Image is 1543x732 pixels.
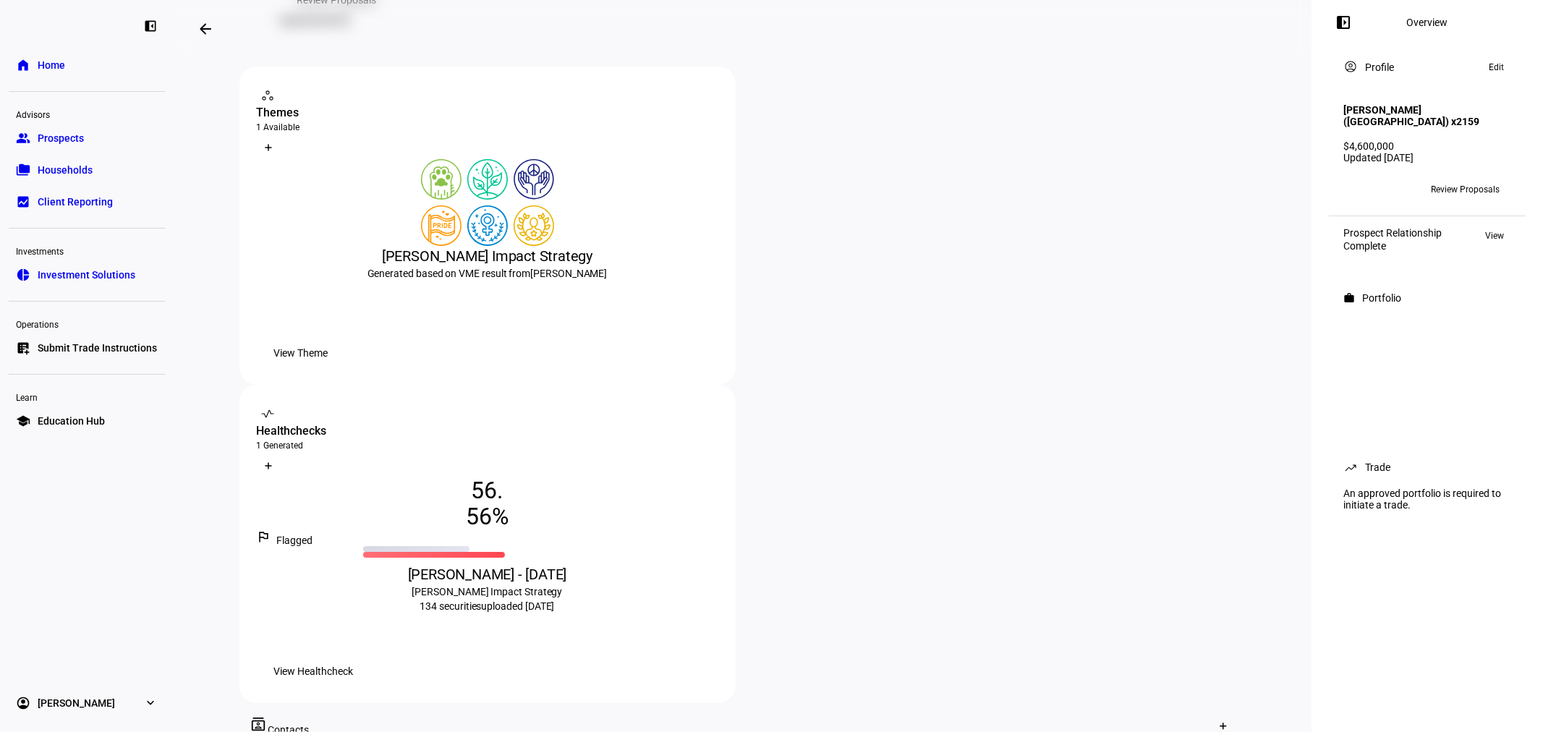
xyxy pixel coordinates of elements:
a: groupProspects [9,124,165,153]
div: Prospect Relationship [1343,227,1442,239]
span: Education Hub [38,414,105,428]
mat-icon: left_panel_open [1335,14,1352,31]
span: Flagged [277,535,313,546]
span: Households [38,163,93,177]
span: . [498,477,503,503]
button: Review Proposals [1419,178,1511,201]
eth-mat-symbol: left_panel_close [143,19,158,33]
div: [PERSON_NAME] Impact Strategy [257,246,718,266]
div: Trade [1365,461,1390,473]
eth-mat-symbol: expand_more [143,696,158,710]
div: Investments [9,240,165,260]
span: uploaded [DATE] [482,600,555,612]
eth-panel-overview-card-header: Portfolio [1343,289,1511,307]
mat-icon: workspaces [261,88,276,103]
span: Prospects [38,131,84,145]
div: Profile [1365,61,1394,73]
span: 56 [466,503,492,529]
div: Operations [9,313,165,333]
div: Portfolio [1362,292,1401,304]
span: Submit Trade Instructions [38,341,157,355]
span: Investment Solutions [38,268,135,282]
div: 1 Available [257,122,718,133]
eth-mat-symbol: account_circle [16,696,30,710]
mat-icon: trending_up [1343,460,1358,474]
span: LW [1349,184,1361,195]
img: corporateEthics.custom.svg [514,205,554,246]
img: humanRights.colored.svg [514,159,554,200]
div: An approved portfolio is required to initiate a trade. [1335,482,1520,516]
button: View Theme [257,339,346,367]
div: Themes [257,104,718,122]
span: 134 securities [420,600,482,612]
a: bid_landscapeClient Reporting [9,187,165,216]
mat-icon: vital_signs [261,407,276,421]
mat-icon: account_circle [1343,59,1358,74]
span: % [492,503,509,529]
span: [PERSON_NAME] [38,696,115,710]
eth-mat-symbol: group [16,131,30,145]
button: View Healthcheck [257,657,371,686]
mat-icon: work [1343,292,1355,304]
eth-mat-symbol: list_alt_add [16,341,30,355]
div: Healthchecks [257,422,718,440]
mat-icon: outlined_flag [257,529,271,544]
div: $4,600,000 [1343,140,1511,152]
div: [PERSON_NAME] Impact Strategy [292,584,684,599]
eth-mat-symbol: pie_chart [16,268,30,282]
a: folder_copyHouseholds [9,156,165,184]
span: Home [38,58,65,72]
eth-panel-overview-card-header: Trade [1343,459,1511,476]
span: [PERSON_NAME] [530,268,607,279]
eth-panel-overview-card-header: Profile [1343,59,1511,76]
div: 1 Generated [257,440,718,451]
span: 56 [472,477,498,503]
a: homeHome [9,51,165,80]
div: Advisors [9,103,165,124]
span: View [1485,227,1504,244]
eth-mat-symbol: school [16,414,30,428]
div: Complete [1343,240,1442,252]
span: View Theme [274,339,328,367]
button: Edit [1482,59,1511,76]
mat-icon: arrow_backwards [197,20,214,38]
eth-mat-symbol: bid_landscape [16,195,30,209]
span: Review Proposals [1431,178,1500,201]
span: Edit [1489,59,1504,76]
eth-mat-symbol: folder_copy [16,163,30,177]
div: Updated [DATE] [1343,152,1511,163]
img: womensRights.colored.svg [467,205,508,246]
span: +3 [1372,184,1382,195]
img: animalWelfare.colored.svg [421,159,462,200]
a: pie_chartInvestment Solutions [9,260,165,289]
span: Client Reporting [38,195,113,209]
img: climateChange.colored.svg [467,159,508,200]
eth-mat-symbol: home [16,58,30,72]
h4: [PERSON_NAME] ([GEOGRAPHIC_DATA]) x2159 [1343,104,1511,127]
img: lgbtqJustice.colored.svg [421,205,462,246]
div: Overview [1407,17,1448,28]
div: [PERSON_NAME] - [DATE] [257,564,718,584]
div: Generated based on VME result from [257,266,718,281]
button: View [1478,227,1511,244]
div: Learn [9,386,165,407]
span: View Healthcheck [274,657,354,686]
